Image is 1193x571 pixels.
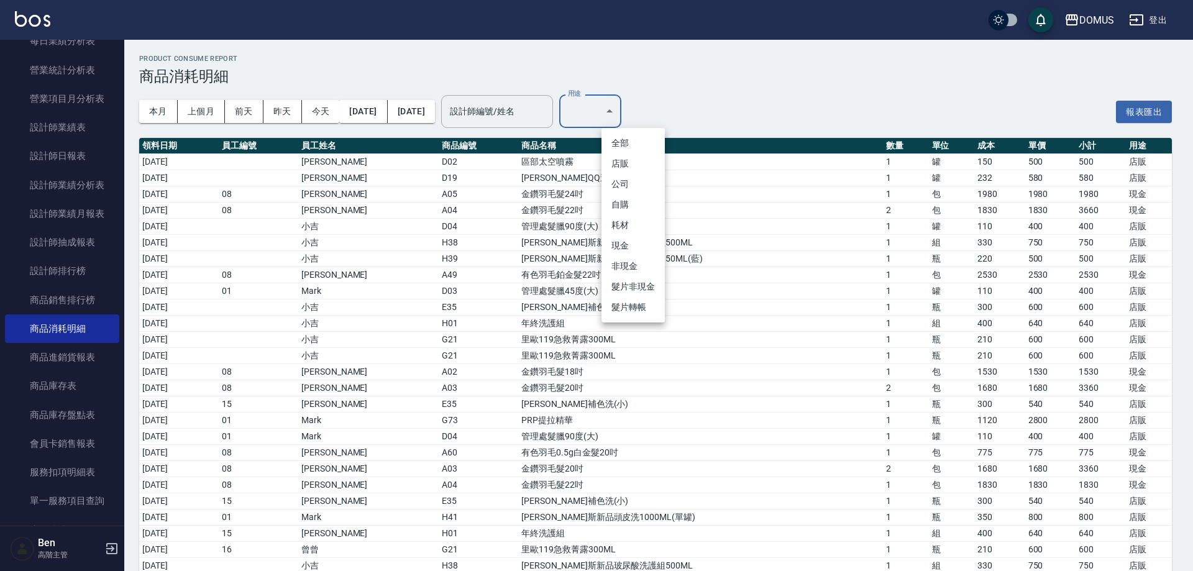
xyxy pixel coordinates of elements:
li: 自購 [601,194,665,215]
li: 公司 [601,174,665,194]
li: 耗材 [601,215,665,235]
li: 現金 [601,235,665,256]
li: 髮片轉帳 [601,297,665,317]
li: 店販 [601,153,665,174]
li: 全部 [601,133,665,153]
li: 髮片非現金 [601,276,665,297]
li: 非現金 [601,256,665,276]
